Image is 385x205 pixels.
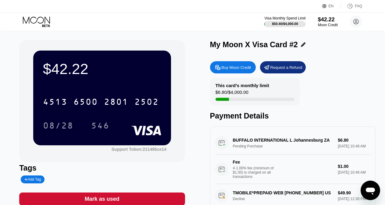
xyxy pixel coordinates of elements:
[318,16,338,27] div: $42.22Moon Credit
[338,170,371,175] div: [DATE] 10:48 AM
[338,164,371,169] div: $1.00
[361,181,380,200] iframe: Button to launch messaging window
[112,147,166,152] div: Support Token: 211495ce14
[216,90,248,98] div: $6.80 / $4,000.00
[112,147,166,152] div: Support Token:211495ce14
[87,118,114,133] div: 546
[272,22,298,26] div: $50.40 / $4,000.00
[233,160,276,164] div: Fee
[91,122,109,131] div: 546
[39,94,162,109] div: 4513650028012502
[104,98,128,108] div: 2801
[355,4,362,8] div: FAQ
[222,65,251,70] div: Buy Moon Credit
[264,16,305,27] div: Visa Monthly Spend Limit$50.40/$4,000.00
[341,3,362,9] div: FAQ
[264,16,305,20] div: Visa Monthly Spend Limit
[318,23,338,27] div: Moon Credit
[210,61,256,73] div: Buy Moon Credit
[73,98,98,108] div: 6500
[43,60,161,77] div: $42.22
[260,61,306,73] div: Request a Refund
[134,98,159,108] div: 2502
[322,3,341,9] div: EN
[43,122,73,131] div: 08/28
[329,4,334,8] div: EN
[24,177,41,182] div: Add Tag
[85,196,119,203] div: Mark as used
[21,175,45,183] div: Add Tag
[43,98,67,108] div: 4513
[215,155,371,184] div: FeeA 1.00% fee (minimum of $1.00) is charged on all transactions$1.00[DATE] 10:48 AM
[270,65,302,70] div: Request a Refund
[318,16,338,23] div: $42.22
[210,40,298,49] div: My Moon X Visa Card #2
[19,164,185,172] div: Tags
[216,83,269,88] div: This card’s monthly limit
[233,166,279,179] div: A 1.00% fee (minimum of $1.00) is charged on all transactions
[210,111,376,120] div: Payment Details
[38,118,78,133] div: 08/28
